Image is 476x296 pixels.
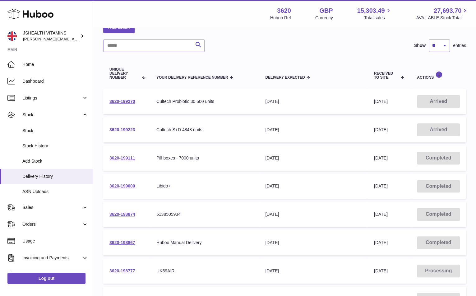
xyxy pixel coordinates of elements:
[374,72,399,80] span: Received to Site
[156,240,253,246] div: Huboo Manual Delivery
[109,99,135,104] a: 3620-199270
[109,67,139,80] span: Unique Delivery Number
[22,221,82,227] span: Orders
[109,127,135,132] a: 3620-199223
[156,268,253,274] div: UK59AIR
[277,7,291,15] strong: 3620
[22,78,88,84] span: Dashboard
[265,155,362,161] div: [DATE]
[156,99,253,104] div: Cultech Probiotic 30 500 units
[109,268,135,273] a: 3620-198777
[414,43,426,49] label: Show
[453,43,466,49] span: entries
[265,211,362,217] div: [DATE]
[270,15,291,21] div: Huboo Ref
[109,155,135,160] a: 3620-199111
[265,268,362,274] div: [DATE]
[22,189,88,195] span: ASN Uploads
[319,7,333,15] strong: GBP
[22,173,88,179] span: Delivery History
[374,99,388,104] span: [DATE]
[416,7,469,21] a: 27,693.70 AVAILABLE Stock Total
[265,76,305,80] span: Delivery Expected
[156,155,253,161] div: Pill boxes - 7000 units
[374,268,388,273] span: [DATE]
[22,143,88,149] span: Stock History
[23,36,125,41] span: [PERSON_NAME][EMAIL_ADDRESS][DOMAIN_NAME]
[109,212,135,217] a: 3620-198874
[22,255,82,261] span: Invoicing and Payments
[265,183,362,189] div: [DATE]
[7,31,17,41] img: francesca@jshealthvitamins.com
[22,62,88,67] span: Home
[434,7,461,15] span: 27,693.70
[103,22,135,33] a: Add Stock
[22,95,82,101] span: Listings
[156,211,253,217] div: 5138505934
[156,76,228,80] span: Your Delivery Reference Number
[22,112,82,118] span: Stock
[22,238,88,244] span: Usage
[374,127,388,132] span: [DATE]
[374,240,388,245] span: [DATE]
[374,183,388,188] span: [DATE]
[374,212,388,217] span: [DATE]
[265,240,362,246] div: [DATE]
[357,7,392,21] a: 15,303.49 Total sales
[23,30,79,42] div: JSHEALTH VITAMINS
[374,155,388,160] span: [DATE]
[156,183,253,189] div: Libido+
[7,273,85,284] a: Log out
[417,71,460,80] div: Actions
[22,158,88,164] span: Add Stock
[22,128,88,134] span: Stock
[265,99,362,104] div: [DATE]
[364,15,392,21] span: Total sales
[156,127,253,133] div: Cultech S+D 4848 units
[109,183,135,188] a: 3620-199000
[265,127,362,133] div: [DATE]
[109,240,135,245] a: 3620-198867
[416,15,469,21] span: AVAILABLE Stock Total
[315,15,333,21] div: Currency
[357,7,385,15] span: 15,303.49
[22,205,82,210] span: Sales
